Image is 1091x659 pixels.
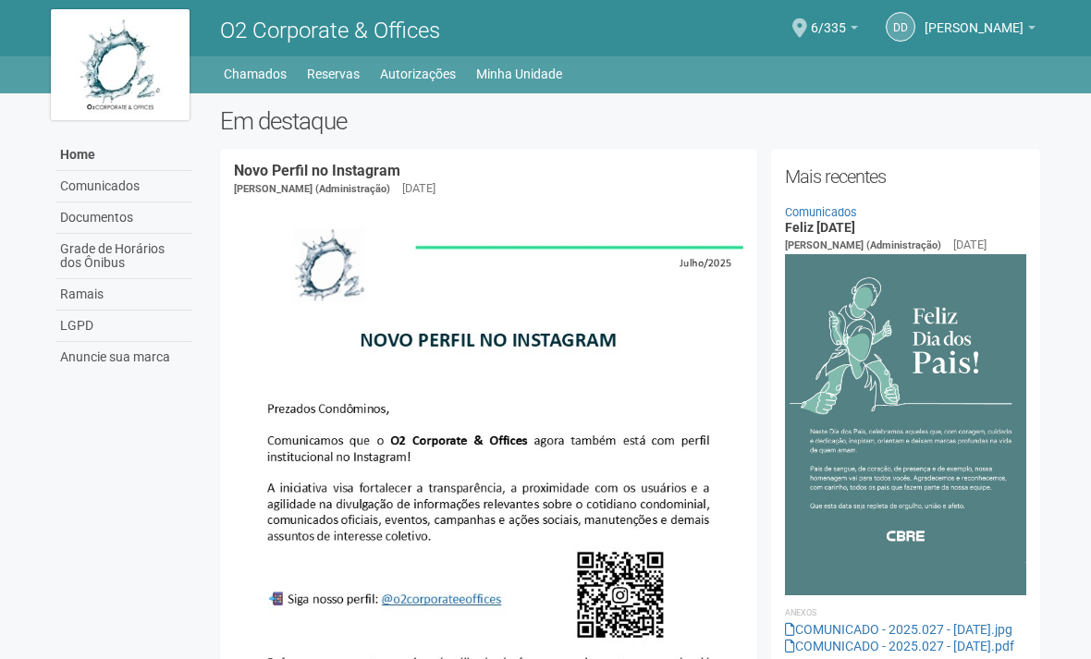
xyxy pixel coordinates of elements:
a: COMUNICADO - 2025.027 - [DATE].jpg [785,622,1012,637]
a: Ramais [55,279,192,311]
a: Anuncie sua marca [55,342,192,372]
img: logo.jpg [51,9,190,120]
div: [DATE] [953,237,987,253]
span: [PERSON_NAME] (Administração) [234,183,390,195]
a: COMUNICADO - 2025.027 - [DATE].pdf [785,639,1014,653]
a: Comunicados [785,205,857,219]
a: Autorizações [380,61,456,87]
span: [PERSON_NAME] (Administração) [785,239,941,251]
a: Grade de Horários dos Ônibus [55,234,192,279]
a: Documentos [55,202,192,234]
div: [DATE] [402,180,435,197]
a: Chamados [224,61,287,87]
a: LGPD [55,311,192,342]
span: O2 Corporate & Offices [220,18,440,43]
a: [PERSON_NAME] [925,23,1036,38]
a: Home [55,140,192,171]
span: 6/335 [811,3,846,35]
a: Dd [886,12,915,42]
a: Feliz [DATE] [785,220,855,235]
span: Douglas de Almeida Roberto [925,3,1024,35]
h2: Mais recentes [785,163,1026,190]
a: Novo Perfil no Instagram [234,162,400,179]
li: Anexos [785,604,1026,621]
a: Reservas [307,61,360,87]
a: Minha Unidade [476,61,562,87]
a: 6/335 [811,23,858,38]
a: Comunicados [55,171,192,202]
img: COMUNICADO%20-%202025.027%20-%20Dia%20dos%20Pais.jpg [785,254,1026,595]
h2: Em destaque [220,107,1040,135]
